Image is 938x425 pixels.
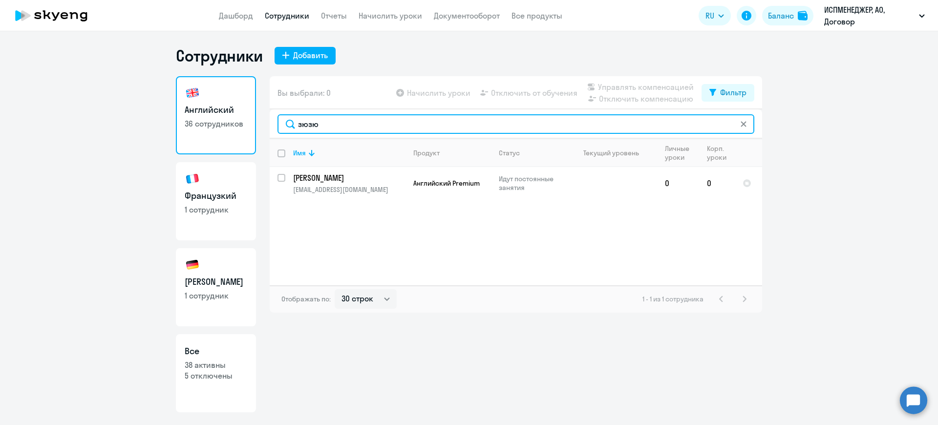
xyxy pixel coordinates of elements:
div: Продукт [413,149,440,157]
img: english [185,85,200,101]
button: Добавить [275,47,336,64]
span: RU [705,10,714,21]
h1: Сотрудники [176,46,263,65]
td: 0 [699,167,735,199]
p: [PERSON_NAME] [293,172,404,183]
div: Имя [293,149,405,157]
p: 36 сотрудников [185,118,247,129]
a: [PERSON_NAME] [293,172,405,183]
div: Корп. уроки [707,144,734,162]
span: 1 - 1 из 1 сотрудника [642,295,703,303]
a: Сотрудники [265,11,309,21]
p: 38 активны [185,360,247,370]
div: Статус [499,149,566,157]
div: Текущий уровень [574,149,657,157]
div: Текущий уровень [583,149,639,157]
div: Баланс [768,10,794,21]
span: Вы выбрали: 0 [277,87,331,99]
div: Фильтр [720,86,746,98]
div: Имя [293,149,306,157]
h3: Все [185,345,247,358]
p: 1 сотрудник [185,290,247,301]
a: Дашборд [219,11,253,21]
div: Статус [499,149,520,157]
img: french [185,171,200,187]
button: Фильтр [702,84,754,102]
div: Личные уроки [665,144,692,162]
span: Отображать по: [281,295,331,303]
a: Английский36 сотрудников [176,76,256,154]
button: RU [699,6,731,25]
div: Добавить [293,49,328,61]
a: Отчеты [321,11,347,21]
p: [EMAIL_ADDRESS][DOMAIN_NAME] [293,185,405,194]
td: 0 [657,167,699,199]
p: Идут постоянные занятия [499,174,566,192]
input: Поиск по имени, email, продукту или статусу [277,114,754,134]
a: [PERSON_NAME]1 сотрудник [176,248,256,326]
div: Продукт [413,149,490,157]
a: Все38 активны5 отключены [176,334,256,412]
img: german [185,257,200,273]
span: Английский Premium [413,179,480,188]
div: Корп. уроки [707,144,728,162]
p: 5 отключены [185,370,247,381]
a: Документооборот [434,11,500,21]
button: ИСПМЕНЕДЖЕР, АО, Договор [819,4,930,27]
h3: [PERSON_NAME] [185,276,247,288]
button: Балансbalance [762,6,813,25]
p: ИСПМЕНЕДЖЕР, АО, Договор [824,4,915,27]
a: Начислить уроки [359,11,422,21]
a: Французкий1 сотрудник [176,162,256,240]
img: balance [798,11,808,21]
h3: Французкий [185,190,247,202]
p: 1 сотрудник [185,204,247,215]
div: Личные уроки [665,144,699,162]
h3: Английский [185,104,247,116]
a: Все продукты [512,11,562,21]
